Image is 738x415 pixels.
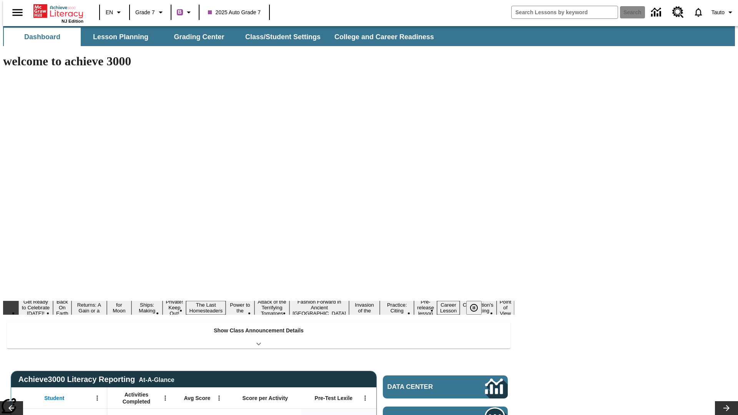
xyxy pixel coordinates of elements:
span: Activities Completed [111,391,162,405]
div: At-A-Glance [139,375,174,383]
button: Slide 15 The Constitution's Balancing Act [460,295,497,320]
button: Open Menu [359,392,371,404]
a: Data Center [647,2,668,23]
span: EN [106,8,113,17]
div: SubNavbar [3,26,735,46]
span: Tauto [711,8,725,17]
button: Grading Center [161,28,238,46]
span: B [178,7,182,17]
button: Class/Student Settings [239,28,327,46]
p: Show Class Announcement Details [214,327,304,335]
button: Slide 1 Get Ready to Celebrate Juneteenth! [18,298,53,317]
div: SubNavbar [3,28,441,46]
div: Show Class Announcement Details [7,322,510,349]
span: 2025 Auto Grade 7 [208,8,261,17]
button: Slide 12 Mixed Practice: Citing Evidence [380,295,414,320]
a: Data Center [383,375,508,398]
button: Slide 3 Free Returns: A Gain or a Drain? [71,295,107,320]
span: Score per Activity [243,395,288,402]
a: Resource Center, Will open in new tab [668,2,688,23]
span: Pre-Test Lexile [315,395,353,402]
button: Open Menu [91,392,103,404]
button: Open side menu [6,1,29,24]
button: Open Menu [160,392,171,404]
span: NJ Edition [61,19,83,23]
span: Achieve3000 Literacy Reporting [18,375,175,384]
button: Slide 10 Fashion Forward in Ancient Rome [289,298,349,317]
a: Notifications [688,2,708,22]
button: Dashboard [4,28,81,46]
button: Language: EN, Select a language [102,5,127,19]
button: Slide 8 Solar Power to the People [226,295,254,320]
button: Slide 13 Pre-release lesson [414,298,437,317]
button: Slide 5 Cruise Ships: Making Waves [131,295,163,320]
div: Pause [466,301,489,315]
span: Data Center [387,383,459,391]
button: Slide 4 Time for Moon Rules? [107,295,131,320]
button: Profile/Settings [708,5,738,19]
button: Slide 16 Point of View [497,298,514,317]
button: Grade: Grade 7, Select a grade [132,5,168,19]
button: College and Career Readiness [328,28,440,46]
div: Home [33,3,83,23]
span: Student [44,395,64,402]
button: Slide 7 The Last Homesteaders [186,301,226,315]
span: Grade 7 [135,8,155,17]
h1: welcome to achieve 3000 [3,54,514,68]
span: Avg Score [184,395,210,402]
button: Boost Class color is purple. Change class color [174,5,196,19]
input: search field [512,6,618,18]
button: Slide 11 The Invasion of the Free CD [349,295,380,320]
button: Lesson carousel, Next [715,401,738,415]
button: Open Menu [213,392,225,404]
a: Home [33,3,83,19]
button: Slide 9 Attack of the Terrifying Tomatoes [254,298,289,317]
button: Slide 2 Back On Earth [53,298,71,317]
button: Lesson Planning [82,28,159,46]
button: Slide 14 Career Lesson [437,301,460,315]
button: Pause [466,301,482,315]
button: Slide 6 Private! Keep Out! [163,298,186,317]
